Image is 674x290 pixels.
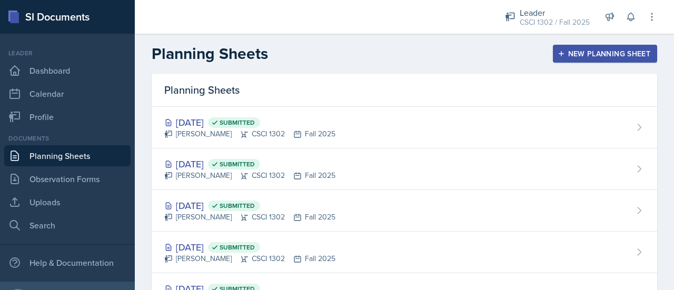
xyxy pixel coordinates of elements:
div: [PERSON_NAME] CSCI 1302 Fall 2025 [164,212,335,223]
span: Submitted [220,243,255,252]
div: [DATE] [164,157,335,171]
a: [DATE] Submitted [PERSON_NAME]CSCI 1302Fall 2025 [152,107,657,148]
h2: Planning Sheets [152,44,268,63]
div: Help & Documentation [4,252,131,273]
div: [DATE] [164,198,335,213]
div: [DATE] [164,240,335,254]
a: [DATE] Submitted [PERSON_NAME]CSCI 1302Fall 2025 [152,148,657,190]
a: Uploads [4,192,131,213]
span: Submitted [220,202,255,210]
div: [PERSON_NAME] CSCI 1302 Fall 2025 [164,170,335,181]
a: [DATE] Submitted [PERSON_NAME]CSCI 1302Fall 2025 [152,190,657,232]
div: CSCI 1302 / Fall 2025 [520,17,590,28]
a: [DATE] Submitted [PERSON_NAME]CSCI 1302Fall 2025 [152,232,657,273]
a: Calendar [4,83,131,104]
div: [PERSON_NAME] CSCI 1302 Fall 2025 [164,128,335,139]
button: New Planning Sheet [553,45,657,63]
a: Profile [4,106,131,127]
span: Submitted [220,160,255,168]
a: Planning Sheets [4,145,131,166]
div: Documents [4,134,131,143]
a: Search [4,215,131,236]
div: Planning Sheets [152,74,657,107]
span: Submitted [220,118,255,127]
div: Leader [4,48,131,58]
div: [DATE] [164,115,335,129]
div: Leader [520,6,590,19]
a: Observation Forms [4,168,131,189]
div: New Planning Sheet [560,49,650,58]
a: Dashboard [4,60,131,81]
div: [PERSON_NAME] CSCI 1302 Fall 2025 [164,253,335,264]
